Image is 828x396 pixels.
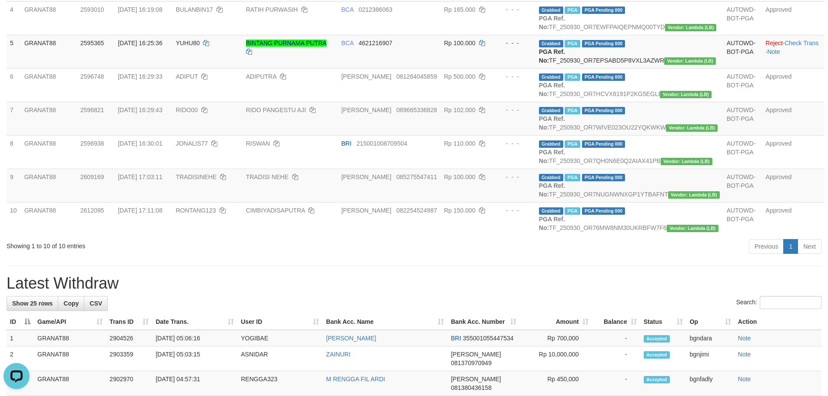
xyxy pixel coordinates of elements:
span: Grabbed [539,7,563,14]
b: PGA Ref. No: [539,48,565,64]
a: ZAINURI [326,351,350,358]
span: Marked by bgndedek [565,174,580,181]
span: Copy 089665336828 to clipboard [396,106,437,113]
a: RISWAN [246,140,270,147]
span: Rp 100.000 [444,40,475,47]
td: Rp 450,000 [520,371,592,396]
span: Vendor URL: https://dashboard.q2checkout.com/secure [664,57,716,65]
td: GRANAT88 [21,68,77,102]
td: 9 [7,169,21,202]
a: M RENGGA FIL ARDI [326,376,385,383]
div: - - - [498,72,532,81]
td: TF_250930_OR7EPSABD5P8VXL3AZWR [535,35,723,68]
a: RATIH PURWASIH [246,6,298,13]
span: BRI [341,140,351,147]
span: YUHU80 [176,40,200,47]
span: RIDO00 [176,106,198,113]
span: PGA Pending [582,73,625,81]
span: Copy 355001055447534 to clipboard [463,335,514,342]
td: bgnjimi [686,346,735,371]
b: PGA Ref. No: [539,15,565,30]
span: Rp 150.000 [444,207,475,214]
td: AUTOWD-BOT-PGA [723,102,762,135]
th: Status: activate to sort column ascending [640,314,686,330]
span: [DATE] 16:30:01 [118,140,162,147]
span: Vendor URL: https://dashboard.q2checkout.com/secure [665,24,717,31]
span: PGA Pending [582,107,625,114]
span: Vendor URL: https://dashboard.q2checkout.com/secure [660,91,712,98]
div: - - - [498,106,532,114]
span: [DATE] 17:03:11 [118,173,162,180]
span: Marked by bgndedek [565,207,580,215]
td: ASNIDAR [237,346,323,371]
span: Rp 100.000 [444,173,475,180]
td: GRANAT88 [21,169,77,202]
span: Vendor URL: https://dashboard.q2checkout.com/secure [668,191,720,199]
b: PGA Ref. No: [539,216,565,231]
span: BRI [451,335,461,342]
span: Rp 165.000 [444,6,475,13]
span: [PERSON_NAME] [341,106,391,113]
td: GRANAT88 [21,35,77,68]
span: Copy 082254524987 to clipboard [396,207,437,214]
th: Amount: activate to sort column ascending [520,314,592,330]
td: GRANAT88 [34,330,106,346]
a: ADIPUTRA [246,73,276,80]
td: 6 [7,68,21,102]
span: Marked by bgndany [565,7,580,14]
span: [DATE] 17:11:08 [118,207,162,214]
span: PGA Pending [582,7,625,14]
a: Note [738,376,751,383]
th: Bank Acc. Number: activate to sort column ascending [447,314,519,330]
div: - - - [498,173,532,181]
span: Grabbed [539,40,563,47]
td: GRANAT88 [21,1,77,35]
span: ADIPUT [176,73,198,80]
td: 4 [7,1,21,35]
span: Grabbed [539,107,563,114]
span: Marked by bgndedek [565,107,580,114]
a: TRADISI NEHE [246,173,289,180]
td: AUTOWD-BOT-PGA [723,68,762,102]
td: Approved [762,202,825,236]
span: Vendor URL: https://dashboard.q2checkout.com/secure [667,225,718,232]
span: CSV [90,300,102,307]
span: RONTANG123 [176,207,216,214]
td: [DATE] 04:57:31 [152,371,237,396]
td: 5 [7,35,21,68]
a: Reject [765,40,783,47]
a: Previous [749,239,784,254]
th: Action [735,314,821,330]
div: Showing 1 to 10 of 10 entries [7,238,339,250]
th: Date Trans.: activate to sort column ascending [152,314,237,330]
span: [PERSON_NAME] [341,207,391,214]
a: Check Trans [785,40,819,47]
td: GRANAT88 [21,102,77,135]
span: [PERSON_NAME] [451,351,501,358]
td: 10 [7,202,21,236]
span: TRADISINEHE [176,173,216,180]
td: TF_250930_OR7EWFPAIQEPNMQ00TYD [535,1,723,35]
span: Marked by bgndany [565,140,580,148]
a: Note [738,351,751,358]
span: JONALIS77 [176,140,208,147]
td: - [592,346,640,371]
th: Trans ID: activate to sort column ascending [106,314,152,330]
button: Open LiveChat chat widget [3,3,30,30]
td: AUTOWD-BOT-PGA [723,35,762,68]
span: Rp 500.000 [444,73,475,80]
span: 2596938 [80,140,104,147]
label: Search: [736,296,821,309]
td: Approved [762,135,825,169]
span: Copy 081264045859 to clipboard [396,73,437,80]
td: TF_250930_OR7WIVE023OU22YQKWKW [535,102,723,135]
b: PGA Ref. No: [539,82,565,97]
div: - - - [498,39,532,47]
span: [PERSON_NAME] [341,73,391,80]
td: 2 [7,346,34,371]
td: AUTOWD-BOT-PGA [723,1,762,35]
span: [PERSON_NAME] [341,173,391,180]
div: - - - [498,5,532,14]
span: Copy 081380436158 to clipboard [451,384,491,391]
td: AUTOWD-BOT-PGA [723,169,762,202]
